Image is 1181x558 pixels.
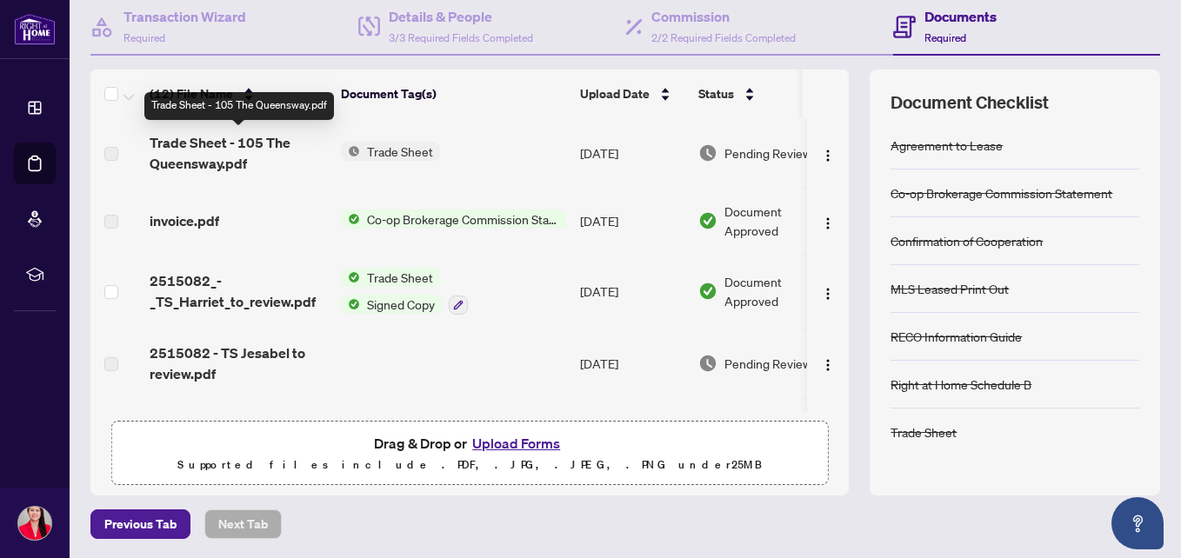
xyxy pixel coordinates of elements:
[891,90,1049,115] span: Document Checklist
[360,412,492,431] span: Back to Vendor Letter
[891,375,1031,394] div: Right at Home Schedule B
[573,118,691,188] td: [DATE]
[698,84,734,103] span: Status
[1111,497,1164,549] button: Open asap
[821,358,835,372] img: Logo
[143,70,334,118] th: (12) File Name
[891,183,1112,203] div: Co-op Brokerage Commission Statement
[573,254,691,329] td: [DATE]
[104,510,177,538] span: Previous Tab
[891,327,1022,346] div: RECO Information Guide
[891,231,1043,250] div: Confirmation of Cooperation
[821,216,835,230] img: Logo
[651,6,796,27] h4: Commission
[821,149,835,163] img: Logo
[341,142,360,161] img: Status Icon
[150,84,233,103] span: (12) File Name
[360,295,442,314] span: Signed Copy
[389,6,533,27] h4: Details & People
[814,139,842,167] button: Logo
[360,268,440,287] span: Trade Sheet
[374,432,565,455] span: Drag & Drop or
[573,398,691,473] td: [DATE]
[360,142,440,161] span: Trade Sheet
[724,143,811,163] span: Pending Review
[814,207,842,235] button: Logo
[924,6,997,27] h4: Documents
[389,31,533,44] span: 3/3 Required Fields Completed
[341,412,492,459] button: Status IconBack to Vendor Letter
[924,31,966,44] span: Required
[341,412,360,431] img: Status Icon
[341,268,468,315] button: Status IconTrade SheetStatus IconSigned Copy
[18,507,51,540] img: Profile Icon
[698,143,717,163] img: Document Status
[698,211,717,230] img: Document Status
[341,268,360,287] img: Status Icon
[698,354,717,373] img: Document Status
[334,70,573,118] th: Document Tag(s)
[691,70,839,118] th: Status
[724,354,811,373] span: Pending Review
[814,277,842,305] button: Logo
[341,142,440,161] button: Status IconTrade Sheet
[698,282,717,301] img: Document Status
[144,92,334,120] div: Trade Sheet - 105 The Queensway.pdf
[821,287,835,301] img: Logo
[90,509,190,539] button: Previous Tab
[123,6,246,27] h4: Transaction Wizard
[112,422,827,486] span: Drag & Drop orUpload FormsSupported files include .PDF, .JPG, .JPEG, .PNG under25MB
[467,432,565,455] button: Upload Forms
[341,295,360,314] img: Status Icon
[651,31,796,44] span: 2/2 Required Fields Completed
[580,84,650,103] span: Upload Date
[123,455,817,475] p: Supported files include .PDF, .JPG, .JPEG, .PNG under 25 MB
[341,209,566,229] button: Status IconCo-op Brokerage Commission Statement
[123,31,165,44] span: Required
[891,136,1003,155] div: Agreement to Lease
[341,209,360,229] img: Status Icon
[14,13,56,45] img: logo
[814,349,842,377] button: Logo
[150,342,327,384] span: 2515082 - TS Jesabel to review.pdf
[150,210,219,231] span: invoice.pdf
[573,329,691,398] td: [DATE]
[891,279,1009,298] div: MLS Leased Print Out
[724,202,832,240] span: Document Approved
[573,188,691,254] td: [DATE]
[150,270,327,312] span: 2515082_-_TS_Harriet_to_review.pdf
[724,272,832,310] span: Document Approved
[204,509,282,539] button: Next Tab
[150,132,327,174] span: Trade Sheet - 105 The Queensway.pdf
[360,209,566,229] span: Co-op Brokerage Commission Statement
[573,70,691,118] th: Upload Date
[891,422,957,442] div: Trade Sheet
